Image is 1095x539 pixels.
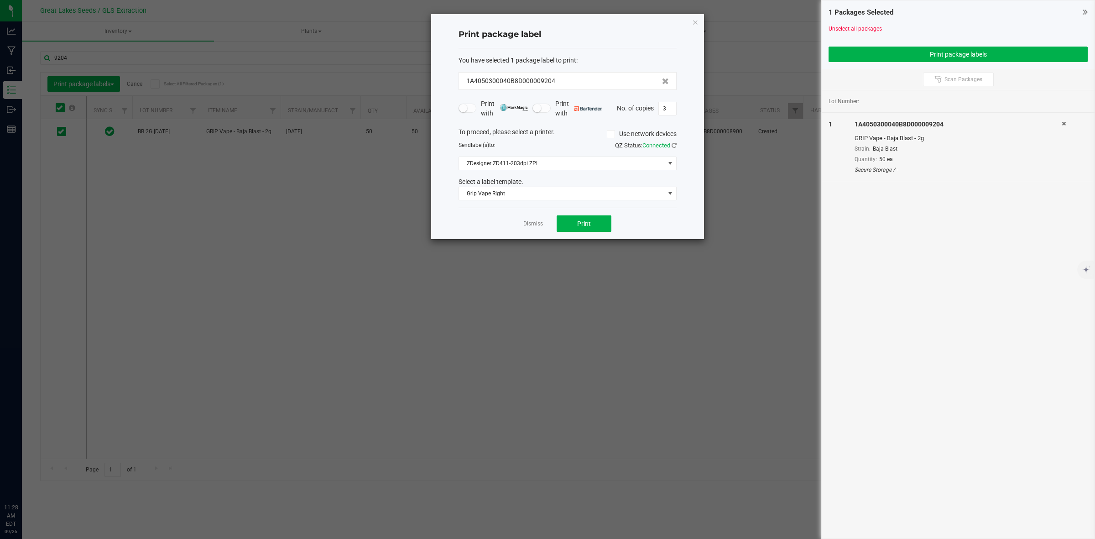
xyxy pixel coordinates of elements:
iframe: Resource center [9,466,36,493]
span: Strain: [855,146,871,152]
span: Grip Vape Right [459,187,665,200]
span: label(s) [471,142,489,148]
a: Unselect all packages [829,26,882,32]
span: Connected [642,142,670,149]
span: Quantity: [855,156,877,162]
span: 1A4050300040B8D000009204 [466,76,555,86]
div: 1A4050300040B8D000009204 [855,120,1062,129]
span: No. of copies [617,104,654,111]
button: Print [557,215,611,232]
img: mark_magic_cybra.png [500,104,528,111]
h4: Print package label [459,29,677,41]
div: Secure Storage / - [855,166,1062,174]
span: Print with [555,99,602,118]
img: bartender.png [574,106,602,111]
div: Select a label template. [452,177,683,187]
a: Dismiss [523,220,543,228]
button: Print package labels [829,47,1088,62]
div: : [459,56,677,65]
span: ZDesigner ZD411-203dpi ZPL [459,157,665,170]
span: You have selected 1 package label to print [459,57,576,64]
span: Print [577,220,591,227]
div: GRIP Vape - Baja Blast - 2g [855,134,1062,143]
div: To proceed, please select a printer. [452,127,683,141]
span: 50 ea [879,156,893,162]
span: QZ Status: [615,142,677,149]
span: Send to: [459,142,495,148]
span: Scan Packages [944,76,982,83]
span: Baja Blast [873,146,897,152]
span: 1 [829,120,832,128]
span: Lot Number: [829,97,859,105]
label: Use network devices [607,129,677,139]
span: Print with [481,99,528,118]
